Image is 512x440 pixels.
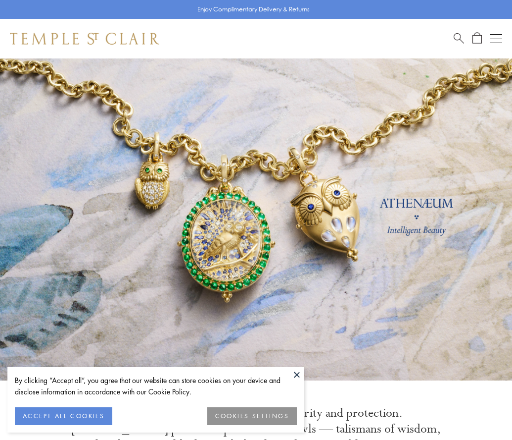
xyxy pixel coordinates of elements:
[15,375,297,397] div: By clicking “Accept all”, you agree that our website can store cookies on your device and disclos...
[454,32,464,45] a: Search
[490,33,502,45] button: Open navigation
[207,407,297,425] button: COOKIES SETTINGS
[10,33,159,45] img: Temple St. Clair
[472,32,482,45] a: Open Shopping Bag
[15,407,112,425] button: ACCEPT ALL COOKIES
[197,4,310,14] p: Enjoy Complimentary Delivery & Returns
